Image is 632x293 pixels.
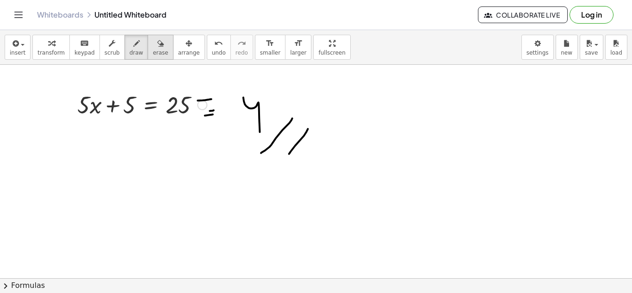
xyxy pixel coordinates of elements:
span: scrub [105,50,120,56]
i: keyboard [80,38,89,49]
button: draw [124,35,149,60]
span: new [561,50,572,56]
span: save [585,50,598,56]
button: load [605,35,627,60]
i: format_size [266,38,274,49]
span: keypad [74,50,95,56]
button: Toggle navigation [11,7,26,22]
button: scrub [99,35,125,60]
span: load [610,50,622,56]
a: Whiteboards [37,10,83,19]
span: arrange [178,50,200,56]
i: format_size [294,38,303,49]
button: redoredo [230,35,253,60]
span: smaller [260,50,280,56]
span: transform [37,50,65,56]
span: insert [10,50,25,56]
button: Log in [570,6,613,24]
span: Collaborate Live [486,11,560,19]
span: erase [153,50,168,56]
span: undo [212,50,226,56]
i: undo [214,38,223,49]
button: insert [5,35,31,60]
span: redo [235,50,248,56]
button: fullscreen [313,35,350,60]
button: transform [32,35,70,60]
button: format_sizelarger [285,35,311,60]
span: settings [527,50,549,56]
i: redo [237,38,246,49]
span: fullscreen [318,50,345,56]
span: larger [290,50,306,56]
button: arrange [173,35,205,60]
span: draw [130,50,143,56]
button: Collaborate Live [478,6,568,23]
button: settings [521,35,554,60]
button: format_sizesmaller [255,35,285,60]
button: new [556,35,578,60]
button: erase [148,35,173,60]
button: keyboardkeypad [69,35,100,60]
button: save [580,35,603,60]
button: undoundo [207,35,231,60]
